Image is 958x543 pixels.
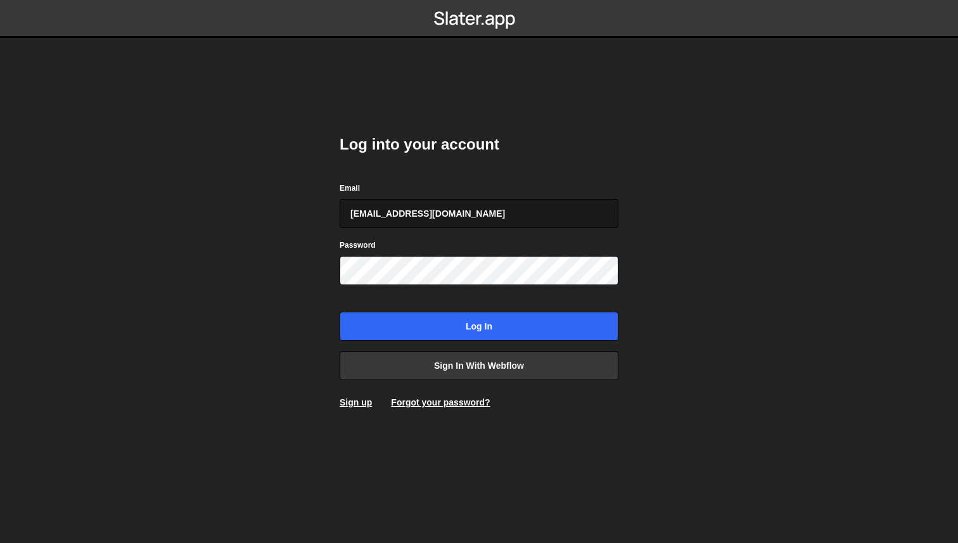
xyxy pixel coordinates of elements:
[340,351,618,380] a: Sign in with Webflow
[340,312,618,341] input: Log in
[340,397,372,407] a: Sign up
[340,134,618,155] h2: Log into your account
[340,182,360,195] label: Email
[391,397,490,407] a: Forgot your password?
[340,239,376,252] label: Password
